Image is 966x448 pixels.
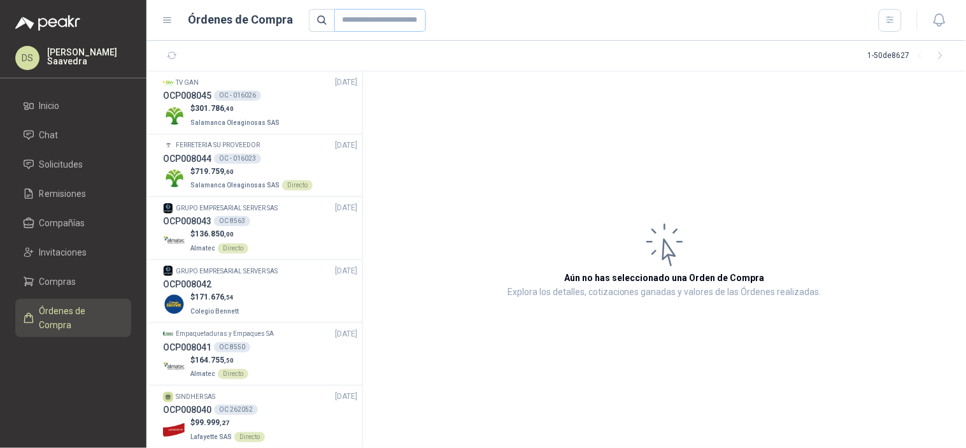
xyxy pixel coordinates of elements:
[176,392,215,402] p: SINDHER SAS
[335,76,357,89] span: [DATE]
[176,329,274,339] p: Empaquetaduras y Empaques SA
[163,356,185,379] img: Company Logo
[234,432,265,442] div: Directo
[163,277,211,291] h3: OCP008042
[335,202,357,214] span: [DATE]
[190,354,248,366] p: $
[214,154,261,164] div: OC - 016023
[163,230,185,252] img: Company Logo
[224,105,234,112] span: ,40
[195,167,234,176] span: 719.759
[214,90,261,101] div: OC - 016026
[15,182,131,206] a: Remisiones
[163,89,211,103] h3: OCP008045
[15,240,131,264] a: Invitaciones
[163,167,185,189] img: Company Logo
[190,228,248,240] p: $
[163,140,357,192] a: Company LogoFERRETERIA SU PROVEEDOR[DATE] OCP008044OC - 016023Company Logo$719.759,60Salamanca Ol...
[163,419,185,441] img: Company Logo
[335,328,357,340] span: [DATE]
[15,15,80,31] img: Logo peakr
[218,369,248,379] div: Directo
[163,140,173,150] img: Company Logo
[47,48,131,66] p: [PERSON_NAME] Saavedra
[214,405,258,415] div: OC 262052
[15,299,131,337] a: Órdenes de Compra
[39,216,85,230] span: Compañías
[15,211,131,235] a: Compañías
[190,182,280,189] span: Salamanca Oleaginosas SAS
[218,243,248,254] div: Directo
[214,216,250,226] div: OC 8563
[190,291,241,303] p: $
[15,46,39,70] div: DS
[163,340,211,354] h3: OCP008041
[190,308,239,315] span: Colegio Bennett
[868,46,951,66] div: 1 - 50 de 8627
[163,293,185,315] img: Company Logo
[39,245,87,259] span: Invitaciones
[39,187,87,201] span: Remisiones
[195,418,229,427] span: 99.999
[508,285,821,300] p: Explora los detalles, cotizaciones ganadas y valores de las Órdenes realizadas.
[565,271,765,285] h3: Aún no has seleccionado una Orden de Compra
[15,94,131,118] a: Inicio
[163,203,173,213] img: Company Logo
[15,123,131,147] a: Chat
[163,214,211,228] h3: OCP008043
[190,119,280,126] span: Salamanca Oleaginosas SAS
[188,11,294,29] h1: Órdenes de Compra
[190,417,265,429] p: $
[163,152,211,166] h3: OCP008044
[163,328,357,380] a: Company LogoEmpaquetaduras y Empaques SA[DATE] OCP008041OC 8550Company Logo$164.755,50AlmatecDirecto
[195,104,234,113] span: 301.786
[39,128,59,142] span: Chat
[15,270,131,294] a: Compras
[39,304,119,332] span: Órdenes de Compra
[195,293,234,301] span: 171.676
[163,76,357,129] a: Company LogoTV GAN[DATE] OCP008045OC - 016026Company Logo$301.786,40Salamanca Oleaginosas SAS
[163,77,173,87] img: Company Logo
[39,275,76,289] span: Compras
[224,231,234,238] span: ,00
[335,265,357,277] span: [DATE]
[176,78,199,88] p: TV GAN
[163,329,173,339] img: Company Logo
[190,370,215,377] span: Almatec
[176,140,260,150] p: FERRETERIA SU PROVEEDOR
[163,265,357,317] a: Company LogoGRUPO EMPRESARIAL SERVER SAS[DATE] OCP008042Company Logo$171.676,54Colegio Bennett
[282,180,313,191] div: Directo
[15,152,131,177] a: Solicitudes
[163,202,357,254] a: Company LogoGRUPO EMPRESARIAL SERVER SAS[DATE] OCP008043OC 8563Company Logo$136.850,00AlmatecDirecto
[176,203,278,213] p: GRUPO EMPRESARIAL SERVER SAS
[163,266,173,276] img: Company Logo
[190,245,215,252] span: Almatec
[190,433,232,440] span: Lafayette SAS
[224,168,234,175] span: ,60
[195,356,234,365] span: 164.755
[163,403,211,417] h3: OCP008040
[224,294,234,301] span: ,54
[195,229,234,238] span: 136.850
[214,342,250,352] div: OC 8550
[163,391,357,443] a: SINDHER SAS[DATE] OCP008040OC 262052Company Logo$99.999,27Lafayette SASDirecto
[190,166,313,178] p: $
[176,266,278,277] p: GRUPO EMPRESARIAL SERVER SAS
[190,103,282,115] p: $
[335,391,357,403] span: [DATE]
[335,140,357,152] span: [DATE]
[39,157,83,171] span: Solicitudes
[163,105,185,127] img: Company Logo
[39,99,60,113] span: Inicio
[220,419,229,426] span: ,27
[224,357,234,364] span: ,50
